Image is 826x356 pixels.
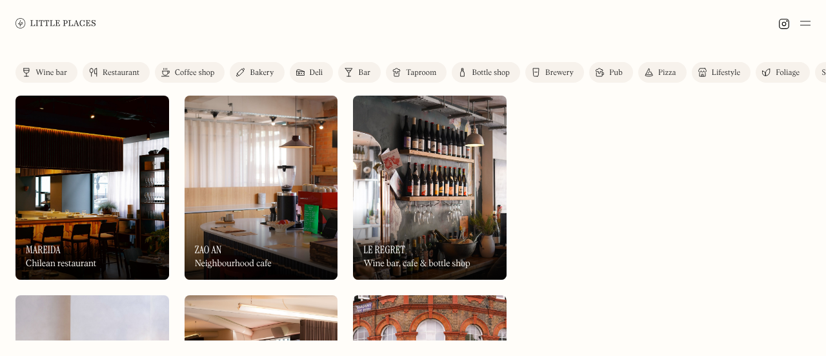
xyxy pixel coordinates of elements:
[452,62,520,83] a: Bottle shop
[338,62,381,83] a: Bar
[185,96,338,280] img: Zao An
[15,62,77,83] a: Wine bar
[406,69,436,77] div: Taproom
[386,62,447,83] a: Taproom
[185,96,338,280] a: Zao AnZao AnZao AnNeighbourhood cafe
[155,62,225,83] a: Coffee shop
[26,244,61,256] h3: Mareida
[103,69,139,77] div: Restaurant
[250,69,274,77] div: Bakery
[472,69,510,77] div: Bottle shop
[195,258,272,269] div: Neighbourhood cafe
[353,96,507,280] a: Le RegretLe RegretLe RegretWine bar, cafe & bottle shop
[26,258,96,269] div: Chilean restaurant
[230,62,284,83] a: Bakery
[358,69,370,77] div: Bar
[310,69,323,77] div: Deli
[712,69,740,77] div: Lifestyle
[83,62,150,83] a: Restaurant
[638,62,687,83] a: Pizza
[35,69,67,77] div: Wine bar
[353,96,507,280] img: Le Regret
[363,244,405,256] h3: Le Regret
[609,69,623,77] div: Pub
[15,96,169,280] a: MareidaMareidaMareidaChilean restaurant
[756,62,810,83] a: Foliage
[658,69,676,77] div: Pizza
[15,96,169,280] img: Mareida
[589,62,633,83] a: Pub
[195,244,222,256] h3: Zao An
[692,62,750,83] a: Lifestyle
[175,69,214,77] div: Coffee shop
[525,62,584,83] a: Brewery
[363,258,470,269] div: Wine bar, cafe & bottle shop
[290,62,334,83] a: Deli
[776,69,800,77] div: Foliage
[545,69,574,77] div: Brewery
